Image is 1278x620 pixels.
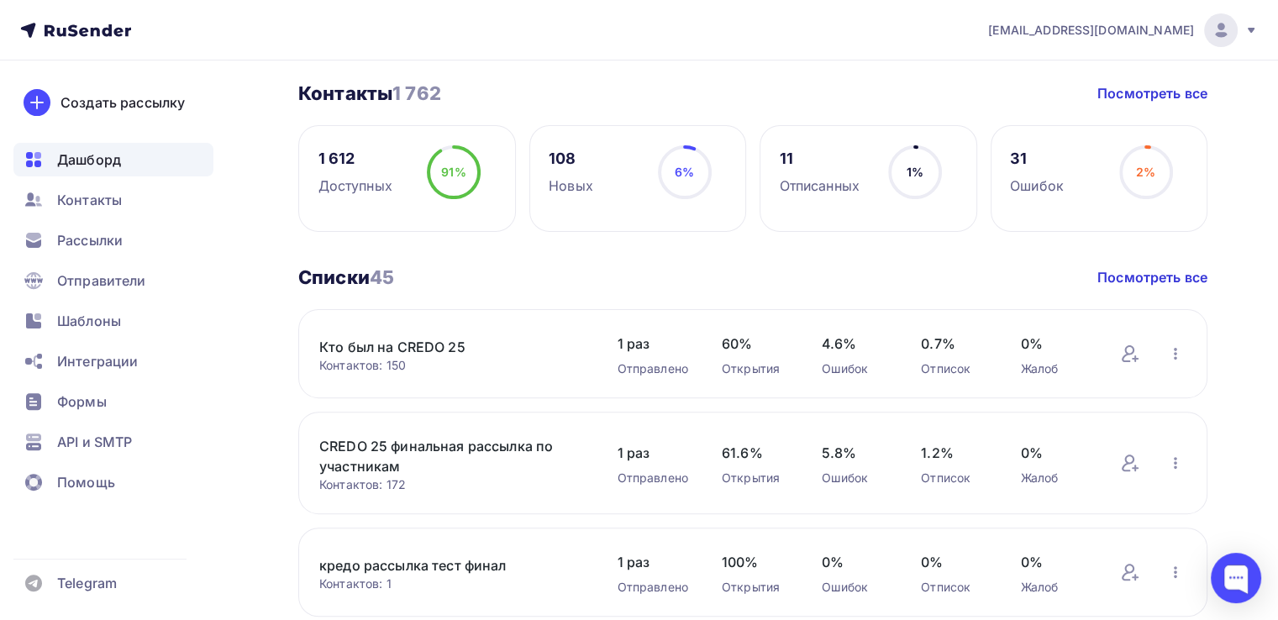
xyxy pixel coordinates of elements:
[822,552,888,572] span: 0%
[370,266,394,288] span: 45
[921,579,987,596] div: Отписок
[722,360,788,377] div: Открытия
[1021,334,1087,354] span: 0%
[549,176,593,196] div: Новых
[13,143,213,176] a: Дашборд
[1010,149,1064,169] div: 31
[617,579,687,596] div: Отправлено
[617,360,687,377] div: Отправлено
[57,230,123,250] span: Рассылки
[1136,165,1155,179] span: 2%
[57,190,122,210] span: Контакты
[921,360,987,377] div: Отписок
[13,183,213,217] a: Контакты
[617,470,687,486] div: Отправлено
[57,472,115,492] span: Помощь
[617,443,687,463] span: 1 раз
[988,22,1194,39] span: [EMAIL_ADDRESS][DOMAIN_NAME]
[617,552,687,572] span: 1 раз
[1021,443,1087,463] span: 0%
[392,82,441,104] span: 1 762
[822,360,888,377] div: Ошибок
[822,470,888,486] div: Ошибок
[617,334,687,354] span: 1 раз
[722,552,788,572] span: 100%
[57,311,121,331] span: Шаблоны
[1010,176,1064,196] div: Ошибок
[907,165,923,179] span: 1%
[319,555,583,575] a: кредо рассылка тест финал
[921,443,987,463] span: 1.2%
[319,575,583,592] div: Контактов: 1
[780,149,860,169] div: 11
[1021,579,1087,596] div: Жалоб
[57,573,117,593] span: Telegram
[57,150,121,170] span: Дашборд
[675,165,694,179] span: 6%
[549,149,593,169] div: 108
[441,165,465,179] span: 91%
[319,337,583,357] a: Кто был на CREDO 25
[298,265,394,289] h3: Списки
[298,81,441,105] h3: Контакты
[13,304,213,338] a: Шаблоны
[822,334,888,354] span: 4.6%
[60,92,185,113] div: Создать рассылку
[319,357,583,374] div: Контактов: 150
[57,432,132,452] span: API и SMTP
[822,443,888,463] span: 5.8%
[1021,552,1087,572] span: 0%
[988,13,1258,47] a: [EMAIL_ADDRESS][DOMAIN_NAME]
[722,334,788,354] span: 60%
[921,334,987,354] span: 0.7%
[13,385,213,418] a: Формы
[319,476,583,493] div: Контактов: 172
[780,176,860,196] div: Отписанных
[1021,470,1087,486] div: Жалоб
[921,470,987,486] div: Отписок
[318,176,392,196] div: Доступных
[1021,360,1087,377] div: Жалоб
[57,391,107,412] span: Формы
[57,351,138,371] span: Интеграции
[1097,267,1207,287] a: Посмотреть все
[13,223,213,257] a: Рассылки
[1097,83,1207,103] a: Посмотреть все
[722,579,788,596] div: Открытия
[822,579,888,596] div: Ошибок
[318,149,392,169] div: 1 612
[319,436,583,476] a: CREDO 25 финальная рассылка по участникам
[13,264,213,297] a: Отправители
[57,271,146,291] span: Отправители
[722,470,788,486] div: Открытия
[921,552,987,572] span: 0%
[722,443,788,463] span: 61.6%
